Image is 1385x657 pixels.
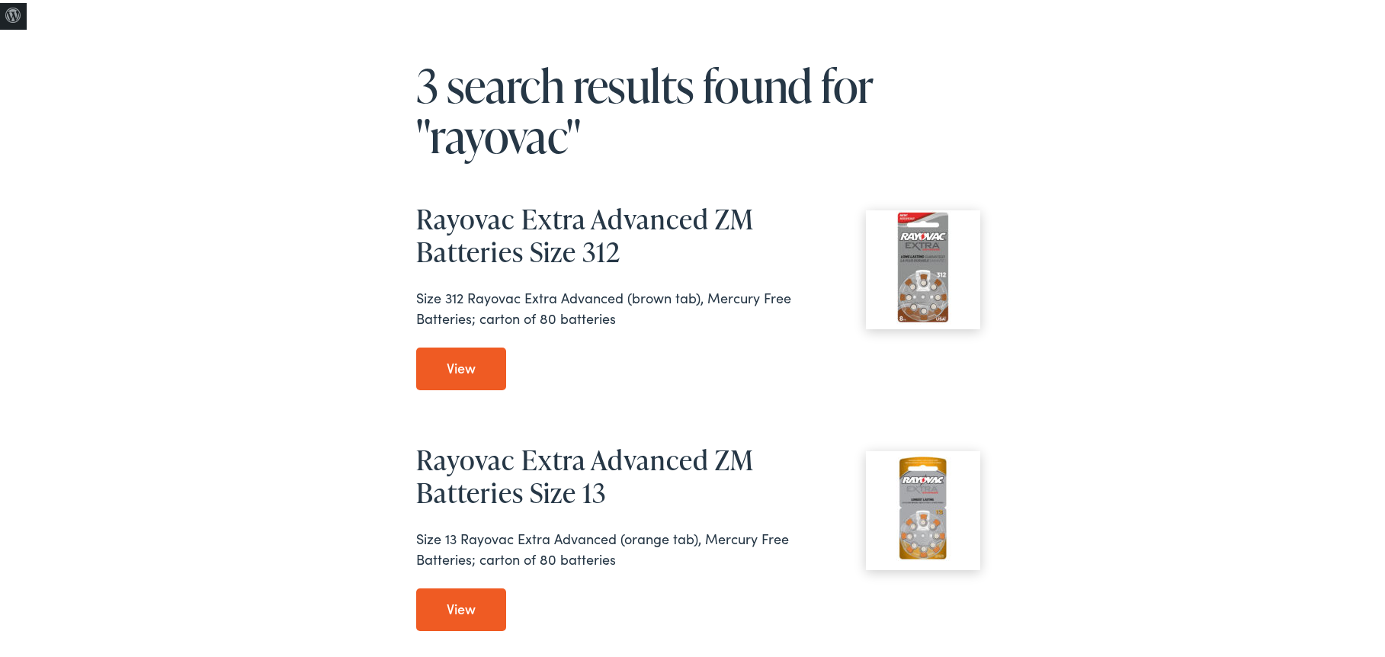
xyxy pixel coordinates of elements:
a: View [416,585,506,628]
img: Rayovac extra advances hearing aid batteries size 13 available at Estes Audiology. [866,448,980,562]
a: View [416,345,506,387]
h1: 3 search results found for "rayovac" [416,57,980,158]
p: Size 312 Rayovac Extra Advanced (brown tab), Mercury Free Batteries; carton of 80 batteries [416,284,980,325]
h2: Rayovac Extra Advanced ZM Batteries Size 312 [416,200,980,265]
p: Size 13 Rayovac Extra Advanced (orange tab), Mercury Free Batteries; carton of 80 batteries [416,525,980,566]
img: Rayovac extra advances hearing aid batteries size 312 available at Estes Audiology. [866,207,980,322]
h2: Rayovac Extra Advanced ZM Batteries Size 13 [416,441,980,506]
